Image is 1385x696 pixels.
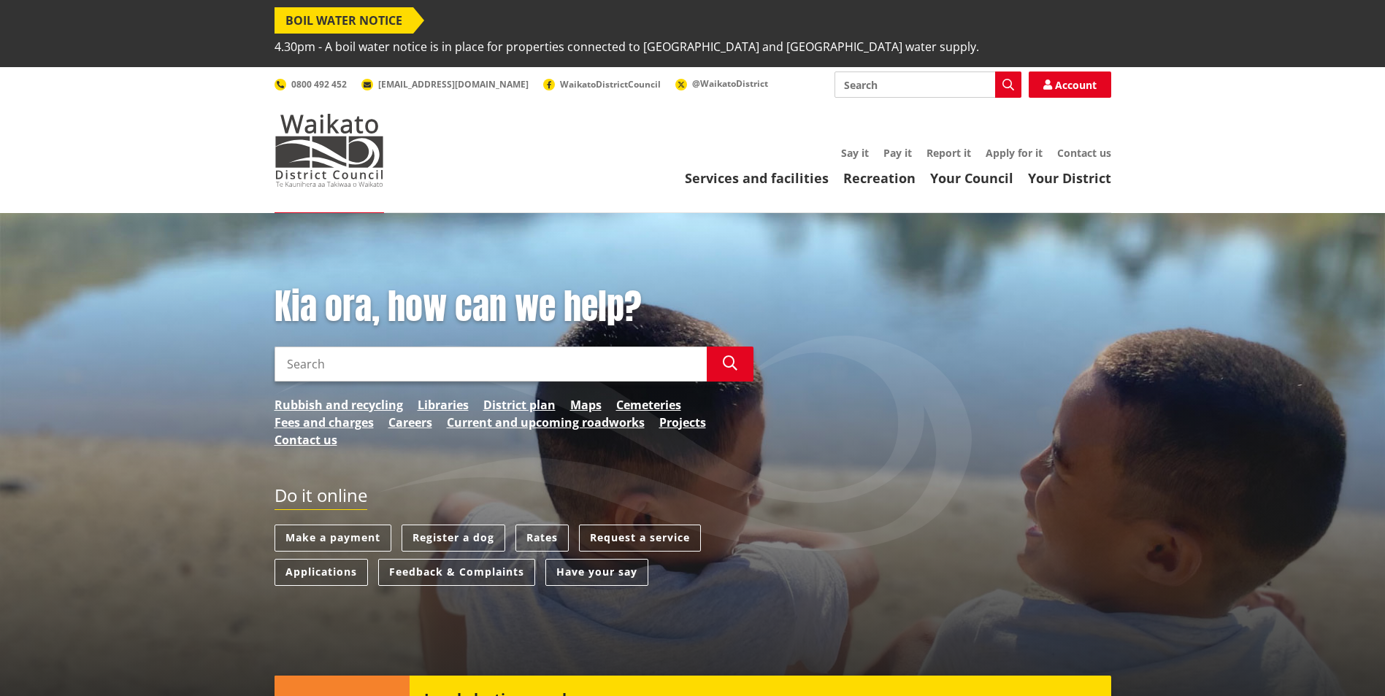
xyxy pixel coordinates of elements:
[275,78,347,90] a: 0800 492 452
[275,286,753,328] h1: Kia ora, how can we help?
[378,78,529,90] span: [EMAIL_ADDRESS][DOMAIN_NAME]
[883,146,912,160] a: Pay it
[275,347,707,382] input: Search input
[843,169,916,187] a: Recreation
[835,71,1021,98] input: Search input
[275,559,368,586] a: Applications
[275,485,367,511] h2: Do it online
[659,414,706,431] a: Projects
[275,414,374,431] a: Fees and charges
[275,431,337,449] a: Contact us
[685,169,829,187] a: Services and facilities
[986,146,1043,160] a: Apply for it
[560,78,661,90] span: WaikatoDistrictCouncil
[388,414,432,431] a: Careers
[275,525,391,552] a: Make a payment
[675,77,768,90] a: @WaikatoDistrict
[378,559,535,586] a: Feedback & Complaints
[692,77,768,90] span: @WaikatoDistrict
[447,414,645,431] a: Current and upcoming roadworks
[543,78,661,90] a: WaikatoDistrictCouncil
[1028,169,1111,187] a: Your District
[926,146,971,160] a: Report it
[515,525,569,552] a: Rates
[616,396,681,414] a: Cemeteries
[545,559,648,586] a: Have your say
[402,525,505,552] a: Register a dog
[418,396,469,414] a: Libraries
[1029,71,1111,98] a: Account
[841,146,869,160] a: Say it
[361,78,529,90] a: [EMAIL_ADDRESS][DOMAIN_NAME]
[930,169,1013,187] a: Your Council
[483,396,556,414] a: District plan
[275,7,413,34] span: BOIL WATER NOTICE
[275,396,403,414] a: Rubbish and recycling
[291,78,347,90] span: 0800 492 452
[1057,146,1111,160] a: Contact us
[570,396,602,414] a: Maps
[579,525,701,552] a: Request a service
[275,114,384,187] img: Waikato District Council - Te Kaunihera aa Takiwaa o Waikato
[275,34,979,60] span: 4.30pm - A boil water notice is in place for properties connected to [GEOGRAPHIC_DATA] and [GEOGR...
